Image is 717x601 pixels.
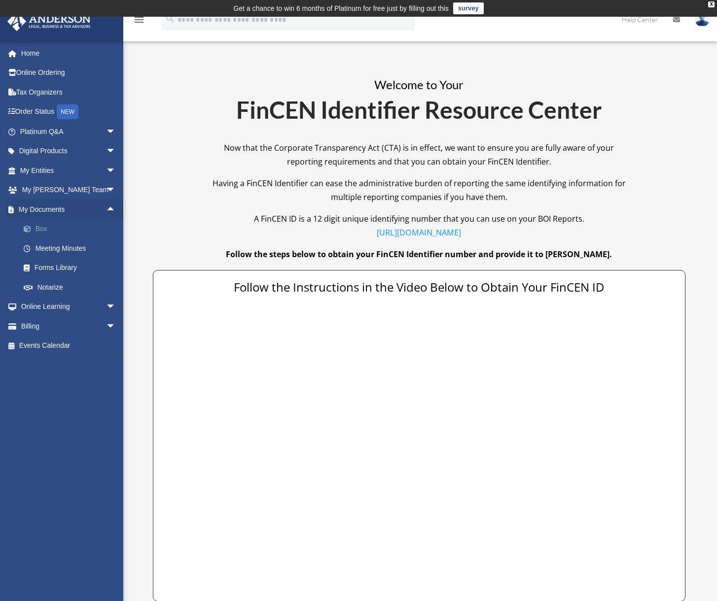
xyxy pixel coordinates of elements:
p: Follow the Instructions in the Video Below to Obtain Your FinCEN ID [212,280,626,295]
span: arrow_drop_down [106,122,126,142]
a: [URL][DOMAIN_NAME] [377,227,461,243]
i: search [165,13,176,24]
iframe: How to Obtain a FINCEN ID V2 [163,303,675,591]
a: My Entitiesarrow_drop_down [7,161,131,180]
a: Online Ordering [7,63,131,83]
span: arrow_drop_down [106,141,126,162]
a: Online Learningarrow_drop_down [7,297,131,317]
i: menu [133,14,145,26]
a: Notarize [14,277,131,297]
span: arrow_drop_up [106,200,126,220]
p: Having a FinCEN Identifier can ease the administrative burden of reporting the same identifying i... [212,176,626,212]
span: arrow_drop_down [106,161,126,181]
div: close [708,1,715,7]
a: Tax Organizers [7,82,131,102]
a: My [PERSON_NAME] Teamarrow_drop_down [7,180,131,200]
span: arrow_drop_down [106,180,126,200]
a: Platinum Q&Aarrow_drop_down [7,122,131,141]
a: Home [7,43,131,63]
a: My Documentsarrow_drop_up [7,200,131,219]
a: Meeting Minutes [14,238,131,258]
div: NEW [57,104,78,119]
a: Forms Library [14,258,131,278]
strong: Follow the steps below to obtain your FinCEN Identifier number and provide it to [PERSON_NAME]. [226,249,612,260]
span: arrow_drop_down [106,297,126,317]
div: Get a chance to win 6 months of Platinum for free just by filling out this [233,2,449,14]
p: A FinCEN ID is a 12 digit unique identifying number that you can use on your BOI Reports. [212,212,626,247]
a: Box [14,219,131,239]
h1: FinCEN Identifier Resource Center [153,98,685,127]
p: Now that the Corporate Transparency Act (CTA) is in effect, we want to ensure you are fully aware... [212,141,626,176]
img: Anderson Advisors Platinum Portal [4,12,94,31]
a: Digital Productsarrow_drop_down [7,141,131,161]
img: User Pic [695,12,710,27]
a: Billingarrow_drop_down [7,316,131,336]
a: Order StatusNEW [7,102,131,122]
a: Events Calendar [7,336,131,356]
a: survey [453,2,484,14]
a: menu [133,17,145,26]
span: arrow_drop_down [106,316,126,336]
p: Welcome to Your [153,74,685,95]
